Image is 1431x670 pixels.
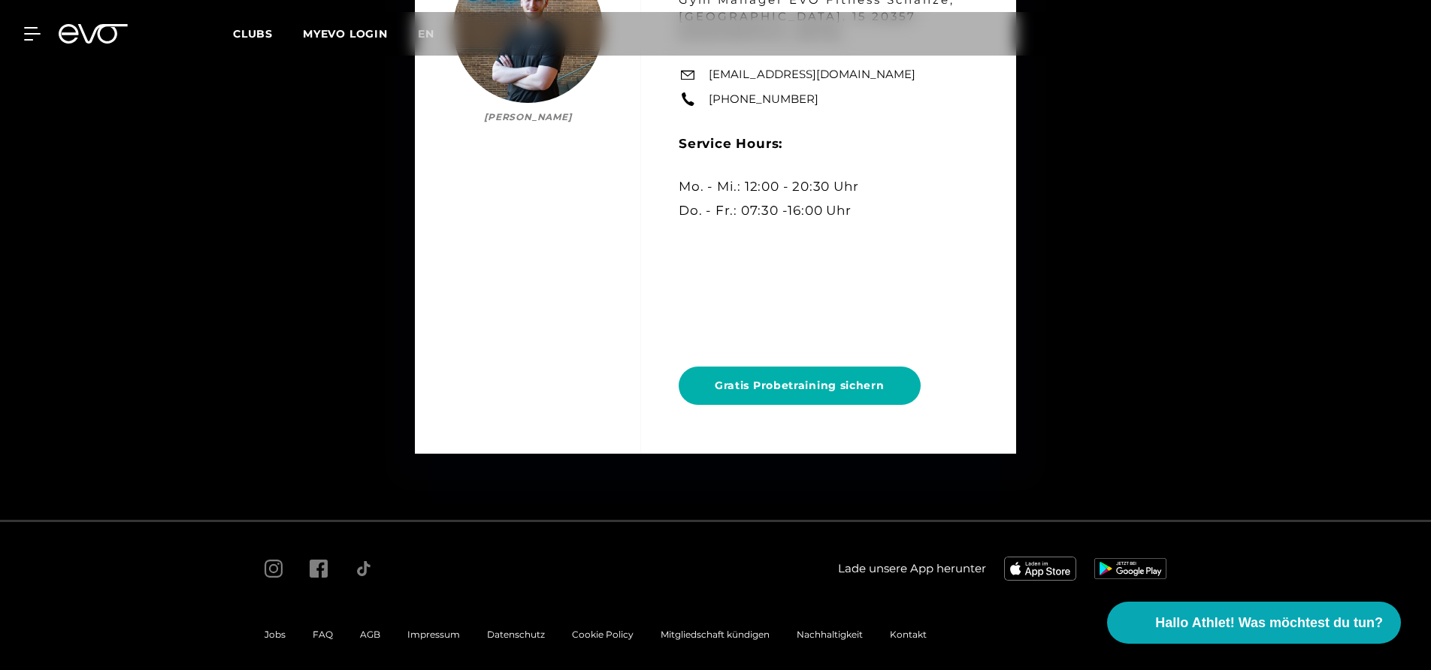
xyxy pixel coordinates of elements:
[360,629,380,640] a: AGB
[797,629,863,640] a: Nachhaltigkeit
[661,629,770,640] a: Mitgliedschaft kündigen
[233,26,303,41] a: Clubs
[487,629,545,640] a: Datenschutz
[709,66,915,83] a: [EMAIL_ADDRESS][DOMAIN_NAME]
[1094,558,1166,579] img: evofitness app
[233,27,273,41] span: Clubs
[890,629,927,640] a: Kontakt
[313,629,333,640] a: FAQ
[407,629,460,640] a: Impressum
[679,355,927,416] a: Gratis Probetraining sichern
[303,27,388,41] a: MYEVO LOGIN
[418,26,452,43] a: en
[709,91,818,108] a: [PHONE_NUMBER]
[418,27,434,41] span: en
[838,560,986,578] span: Lade unsere App herunter
[715,378,885,394] span: Gratis Probetraining sichern
[265,629,286,640] a: Jobs
[1107,602,1401,644] button: Hallo Athlet! Was möchtest du tun?
[1004,557,1076,581] img: evofitness app
[572,629,634,640] a: Cookie Policy
[1155,613,1383,633] span: Hallo Athlet! Was möchtest du tun?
